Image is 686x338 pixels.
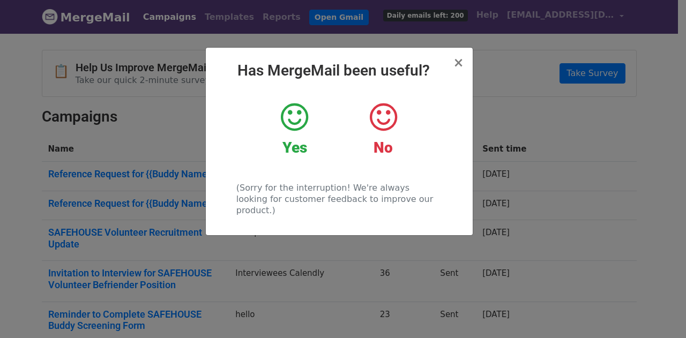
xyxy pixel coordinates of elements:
h2: Has MergeMail been useful? [214,62,464,80]
span: × [453,55,464,70]
strong: Yes [282,139,307,156]
strong: No [374,139,393,156]
a: Yes [258,101,331,157]
p: (Sorry for the interruption! We're always looking for customer feedback to improve our product.) [236,182,442,216]
a: No [347,101,419,157]
button: Close [453,56,464,69]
